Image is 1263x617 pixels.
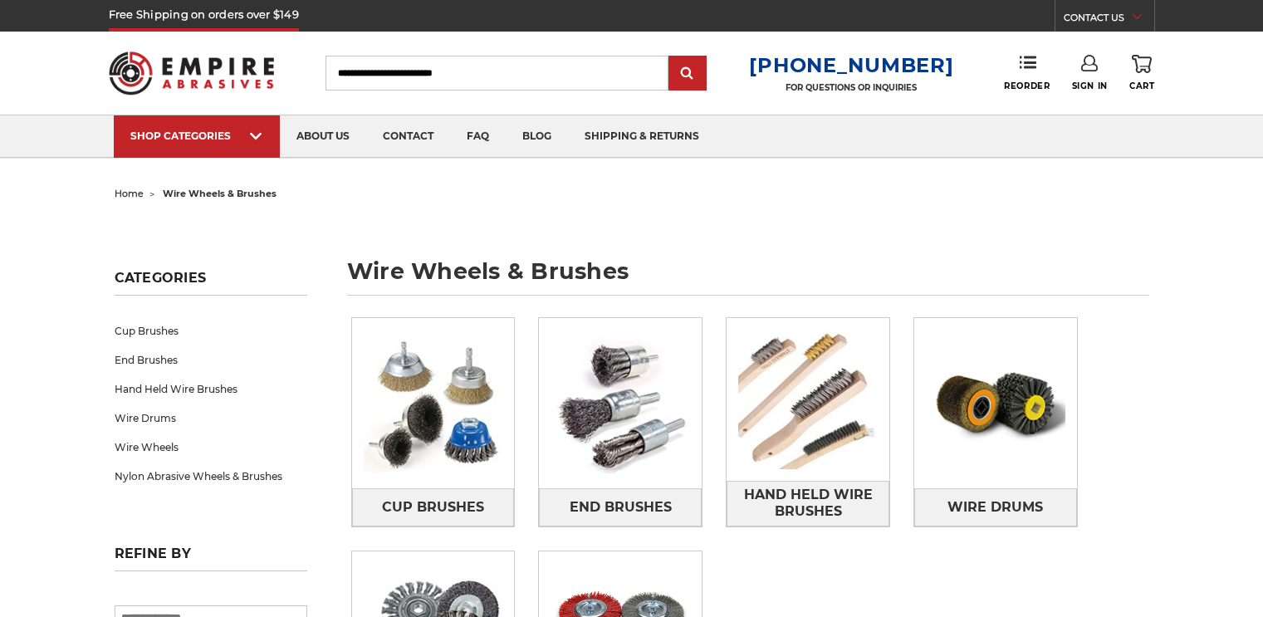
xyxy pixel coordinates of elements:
span: Cup Brushes [382,493,484,522]
a: home [115,188,144,199]
span: Hand Held Wire Brushes [727,481,889,526]
img: Hand Held Wire Brushes [727,318,889,481]
a: CONTACT US [1064,8,1154,32]
img: End Brushes [539,322,702,485]
h5: Categories [115,270,307,296]
a: Cup Brushes [352,488,515,526]
span: wire wheels & brushes [163,188,277,199]
div: SHOP CATEGORIES [130,130,263,142]
span: Wire Drums [947,493,1043,522]
img: Empire Abrasives [109,41,275,105]
h1: wire wheels & brushes [347,260,1149,296]
a: contact [366,115,450,158]
a: shipping & returns [568,115,716,158]
span: Reorder [1004,81,1050,91]
a: faq [450,115,506,158]
span: Cart [1129,81,1154,91]
a: Wire Drums [914,488,1077,526]
a: Hand Held Wire Brushes [115,375,307,404]
img: Cup Brushes [352,322,515,485]
input: Submit [671,57,704,91]
p: FOR QUESTIONS OR INQUIRIES [749,82,953,93]
a: about us [280,115,366,158]
a: Hand Held Wire Brushes [727,481,889,526]
a: Wire Drums [115,404,307,433]
a: Cart [1129,55,1154,91]
span: End Brushes [570,493,672,522]
h5: Refine by [115,546,307,571]
a: Cup Brushes [115,316,307,345]
a: End Brushes [115,345,307,375]
a: [PHONE_NUMBER] [749,53,953,77]
a: End Brushes [539,488,702,526]
img: Wire Drums [914,322,1077,485]
a: Nylon Abrasive Wheels & Brushes [115,462,307,491]
a: Reorder [1004,55,1050,91]
a: blog [506,115,568,158]
span: Sign In [1072,81,1108,91]
a: Wire Wheels [115,433,307,462]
